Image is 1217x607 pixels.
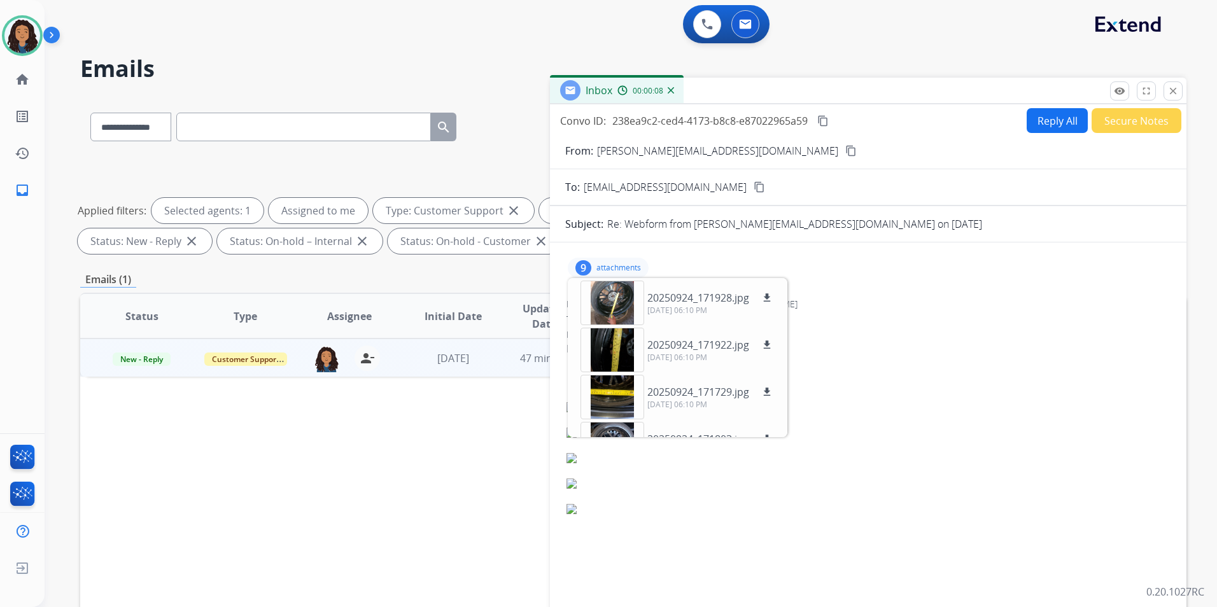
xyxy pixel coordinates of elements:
span: 238ea9c2-ced4-4173-b8c8-e87022965a59 [612,114,808,128]
img: 5524132b-05e5-46d9-82f8-20276d2311a0 [566,402,1076,412]
div: From: [566,298,1170,310]
p: Subject: [565,216,603,232]
p: [DATE] 06:10 PM [647,352,775,363]
img: 59431ee9-63db-4cc8-a8a7-4ae2606ec953 [566,504,1076,514]
p: From: [565,143,593,158]
img: agent-avatar [314,345,339,372]
mat-icon: close [533,234,549,249]
img: e8150534-a65d-4cd3-9831-1d482fa146a6 [566,453,1076,463]
span: Status [125,309,158,324]
mat-icon: download [761,339,773,351]
mat-icon: close [506,203,521,218]
span: Type [234,309,257,324]
div: Assigned to me [269,198,368,223]
p: 0.20.1027RC [1146,584,1204,599]
mat-icon: history [15,146,30,161]
img: fdffb15f-5c16-4ba1-9dd0-fd480df642cc [566,428,1076,438]
mat-icon: content_copy [817,115,829,127]
p: Emails (1) [80,272,136,288]
mat-icon: download [761,292,773,303]
span: 00:00:08 [633,86,663,96]
span: [DATE] [437,351,469,365]
mat-icon: remove_red_eye [1114,85,1125,97]
span: [EMAIL_ADDRESS][DOMAIN_NAME] [584,179,747,195]
div: Type: Shipping Protection [539,198,706,223]
span: Inbox [586,83,612,97]
mat-icon: download [761,433,773,445]
button: Reply All [1027,108,1088,133]
mat-icon: close [355,234,370,249]
button: Secure Notes [1092,108,1181,133]
p: 20250924_171729.jpg [647,384,749,400]
mat-icon: person_remove [360,351,375,366]
div: Date: [566,328,1170,341]
div: Type: Customer Support [373,198,534,223]
span: Initial Date [425,309,482,324]
img: avatar [4,18,40,53]
p: [PERSON_NAME][EMAIL_ADDRESS][DOMAIN_NAME] [597,143,838,158]
p: attachments [596,263,641,273]
p: [DATE] 06:10 PM [647,305,775,316]
span: Customer Support [204,352,287,366]
p: Convo ID: [560,113,606,129]
p: 20250924_171922.jpg [647,337,749,352]
span: 47 minutes ago [520,351,594,365]
div: Status: On-hold – Internal [217,228,383,254]
p: To: [565,179,580,195]
mat-icon: fullscreen [1141,85,1152,97]
div: Status: On-hold - Customer [388,228,561,254]
p: 20250924_171803.jpg [647,431,749,447]
mat-icon: close [184,234,199,249]
mat-icon: close [1167,85,1179,97]
span: New - Reply [113,352,171,366]
mat-icon: download [761,386,773,398]
p: [DATE] 06:10 PM [647,400,775,410]
span: Assignee [327,309,372,324]
mat-icon: content_copy [845,145,857,157]
div: Selected agents: 1 [151,198,264,223]
p: Re: Webform from [PERSON_NAME][EMAIL_ADDRESS][DOMAIN_NAME] on [DATE] [607,216,982,232]
mat-icon: inbox [15,183,30,198]
img: d0544635-6bb6-4a73-83f6-a23ce6833e68 [566,478,1076,489]
p: 20250924_171928.jpg [647,290,749,305]
h2: Emails [80,56,1186,81]
mat-icon: home [15,72,30,87]
mat-icon: search [436,120,451,135]
p: Applied filters: [78,203,146,218]
mat-icon: list_alt [15,109,30,124]
div: Status: New - Reply [78,228,212,254]
div: To: [566,313,1170,326]
div: 9 [575,260,591,276]
span: Updated Date [516,301,573,331]
mat-icon: content_copy [754,181,765,193]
